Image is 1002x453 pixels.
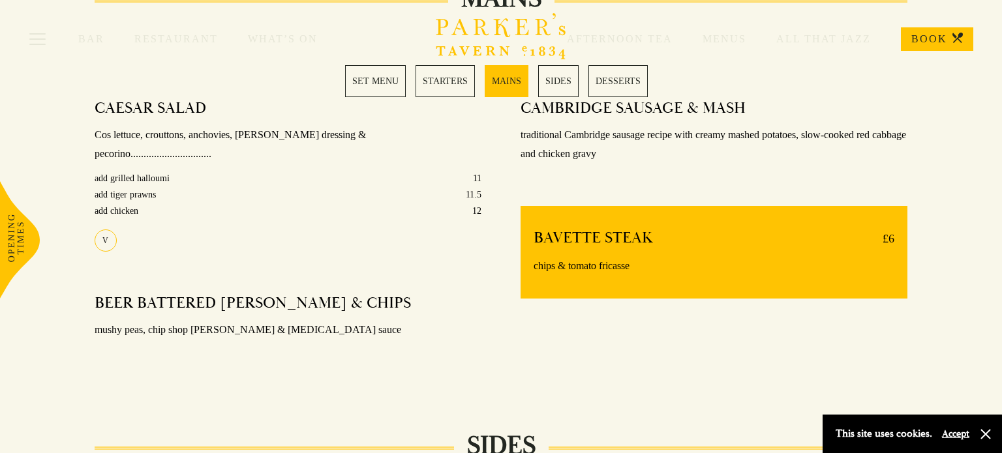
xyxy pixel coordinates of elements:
a: 4 / 5 [538,65,579,97]
a: 2 / 5 [416,65,475,97]
p: £6 [870,228,894,249]
button: Close and accept [979,428,992,441]
p: 12 [472,203,481,219]
p: add grilled halloumi [95,170,170,186]
button: Accept [942,428,969,440]
p: add chicken [95,203,138,219]
p: Cos lettuce, crouttons, anchovies, [PERSON_NAME] dressing & pecorino............................... [95,126,481,164]
p: 11.5 [466,186,481,203]
p: mushy peas, chip shop [PERSON_NAME] & [MEDICAL_DATA] sauce [95,321,481,340]
p: 11 [473,170,481,186]
p: This site uses cookies. [836,424,932,443]
p: add tiger prawns [95,186,156,203]
a: 1 / 5 [345,65,406,97]
p: traditional Cambridge sausage recipe with creamy mashed potatoes, slow-cooked red cabbage and chi... [521,126,907,164]
h4: BAVETTE STEAK [534,228,653,249]
p: chips & tomato fricasse [534,257,894,276]
h4: BEER BATTERED [PERSON_NAME] & CHIPS [95,293,411,313]
a: 3 / 5 [485,65,528,97]
a: 5 / 5 [588,65,648,97]
div: V [95,229,117,252]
